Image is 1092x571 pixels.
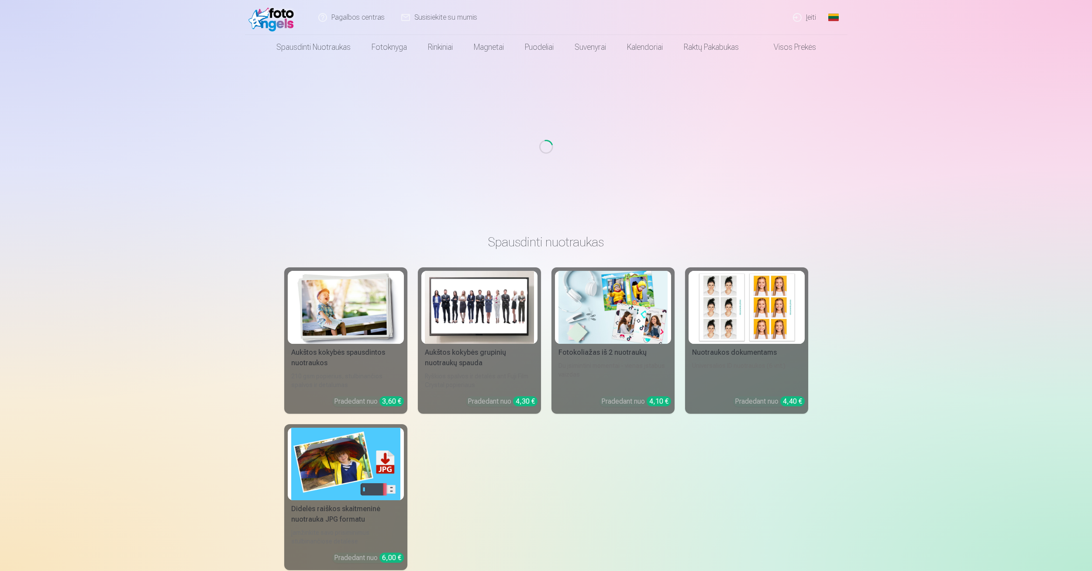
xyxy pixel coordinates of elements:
a: Fotokoliažas iš 2 nuotraukųFotokoliažas iš 2 nuotraukųDu įsimintini momentai - vienas įstabus vai... [551,267,675,414]
a: Nuotraukos dokumentamsNuotraukos dokumentamsUniversalios ID nuotraukos (6 vnt.)Pradedant nuo 4,40 € [685,267,808,414]
div: Du įsimintini momentai - vienas įstabus vaizdas [555,361,671,389]
div: 4,30 € [513,396,537,406]
img: /fa2 [248,3,299,31]
div: Ryškios spalvos ir detalės ant Fuji Film Crystal popieriaus [421,372,537,389]
div: 6,00 € [379,553,404,563]
div: Pradedant nuo [334,553,404,563]
div: Aukštos kokybės grupinių nuotraukų spauda [421,347,537,368]
div: Pradedant nuo [601,396,671,407]
a: Raktų pakabukas [673,35,749,59]
img: Fotokoliažas iš 2 nuotraukų [558,271,668,344]
div: Nuotraukos dokumentams [689,347,805,358]
div: 210 gsm popierius, stulbinančios spalvos ir detalumas [288,372,404,389]
div: Pradedant nuo [468,396,537,407]
img: Aukštos kokybės spausdintos nuotraukos [291,271,400,344]
a: Aukštos kokybės grupinių nuotraukų spaudaAukštos kokybės grupinių nuotraukų spaudaRyškios spalvos... [418,267,541,414]
div: 4,40 € [780,396,805,406]
a: Kalendoriai [617,35,673,59]
div: Fotokoliažas iš 2 nuotraukų [555,347,671,358]
img: Nuotraukos dokumentams [692,271,801,344]
div: Pradedant nuo [735,396,805,407]
a: Rinkiniai [417,35,463,59]
div: Įamžinkite savo prisiminimus stulbinančiose detalėse [288,528,404,546]
a: Fotoknyga [361,35,417,59]
img: Didelės raiškos skaitmeninė nuotrauka JPG formatu [291,428,400,501]
div: Aukštos kokybės spausdintos nuotraukos [288,347,404,368]
h3: Spausdinti nuotraukas [291,234,801,250]
div: Didelės raiškos skaitmeninė nuotrauka JPG formatu [288,504,404,525]
a: Visos prekės [749,35,827,59]
img: Aukštos kokybės grupinių nuotraukų spauda [425,271,534,344]
a: Aukštos kokybės spausdintos nuotraukos Aukštos kokybės spausdintos nuotraukos210 gsm popierius, s... [284,267,407,414]
a: Suvenyrai [564,35,617,59]
div: Pradedant nuo [334,396,404,407]
a: Magnetai [463,35,514,59]
a: Didelės raiškos skaitmeninė nuotrauka JPG formatuDidelės raiškos skaitmeninė nuotrauka JPG format... [284,424,407,571]
div: 3,60 € [379,396,404,406]
div: 4,10 € [647,396,671,406]
a: Spausdinti nuotraukas [266,35,361,59]
a: Puodeliai [514,35,564,59]
div: Universalios ID nuotraukos (6 vnt.) [689,361,805,389]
